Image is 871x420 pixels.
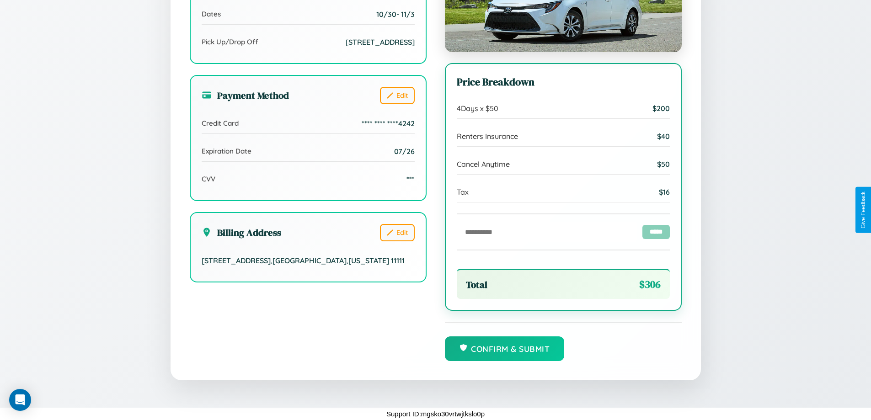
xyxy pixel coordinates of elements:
div: Give Feedback [860,191,866,229]
span: Expiration Date [202,147,251,155]
span: [STREET_ADDRESS] , [GEOGRAPHIC_DATA] , [US_STATE] 11111 [202,256,405,265]
span: $ 16 [659,187,670,197]
button: Edit [380,87,415,104]
span: Tax [457,187,469,197]
span: Cancel Anytime [457,159,510,169]
span: 10 / 30 - 11 / 3 [376,10,415,19]
h3: Billing Address [202,226,281,239]
p: Support ID: mgsko30vrtwjtkslo0p [386,408,485,420]
button: Edit [380,224,415,241]
div: Open Intercom Messenger [9,389,31,411]
span: Renters Insurance [457,132,518,141]
span: $ 306 [639,277,661,292]
span: $ 200 [652,104,670,113]
span: Credit Card [202,119,239,128]
span: $ 50 [657,159,670,169]
span: [STREET_ADDRESS] [346,37,415,47]
span: 4 Days x $ 50 [457,104,498,113]
button: Confirm & Submit [445,336,565,361]
span: $ 40 [657,132,670,141]
span: 07/26 [394,147,415,156]
span: CVV [202,175,215,183]
h3: Price Breakdown [457,75,670,89]
h3: Payment Method [202,89,289,102]
span: Dates [202,10,221,18]
span: Pick Up/Drop Off [202,37,258,46]
span: Total [466,278,487,291]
